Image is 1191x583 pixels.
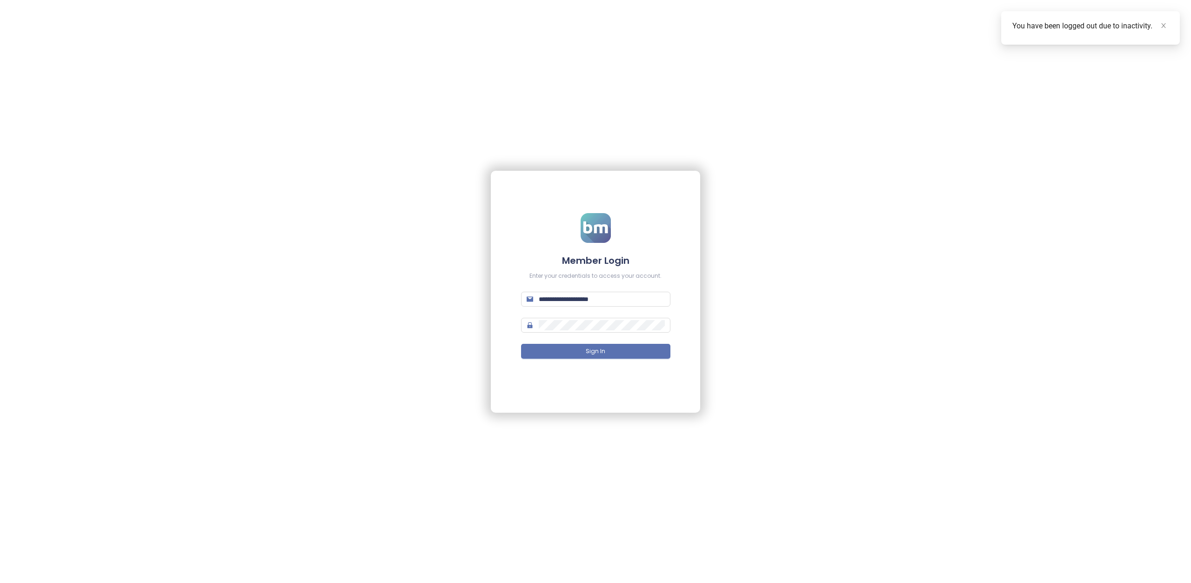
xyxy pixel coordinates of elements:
[581,213,611,243] img: logo
[1012,20,1169,32] div: You have been logged out due to inactivity.
[586,347,605,356] span: Sign In
[527,322,533,328] span: lock
[527,296,533,302] span: mail
[521,344,670,359] button: Sign In
[521,254,670,267] h4: Member Login
[1160,22,1167,29] span: close
[521,272,670,281] div: Enter your credentials to access your account.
